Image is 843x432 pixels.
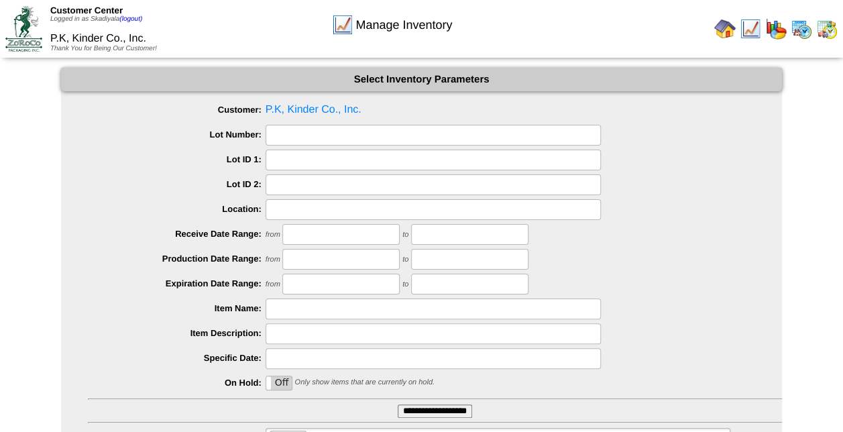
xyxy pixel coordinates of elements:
[88,303,266,313] label: Item Name:
[50,15,142,23] span: Logged in as Skadiyala
[266,376,292,390] label: Off
[266,256,280,264] span: from
[88,154,266,164] label: Lot ID 1:
[266,280,280,288] span: from
[765,18,787,40] img: graph.gif
[88,129,266,140] label: Lot Number:
[50,45,157,52] span: Thank You for Being Our Customer!
[332,14,353,36] img: line_graph.gif
[791,18,812,40] img: calendarprod.gif
[740,18,761,40] img: line_graph.gif
[402,280,408,288] span: to
[88,254,266,264] label: Production Date Range:
[816,18,838,40] img: calendarinout.gif
[266,231,280,239] span: from
[294,378,434,386] span: Only show items that are currently on hold.
[88,278,266,288] label: Expiration Date Range:
[402,256,408,264] span: to
[88,100,782,120] span: P.K, Kinder Co., Inc.
[88,105,266,115] label: Customer:
[88,229,266,239] label: Receive Date Range:
[714,18,736,40] img: home.gif
[88,328,266,338] label: Item Description:
[88,204,266,214] label: Location:
[50,5,123,15] span: Customer Center
[88,179,266,189] label: Lot ID 2:
[61,68,782,91] div: Select Inventory Parameters
[88,378,266,388] label: On Hold:
[88,353,266,363] label: Specific Date:
[5,6,42,51] img: ZoRoCo_Logo(Green%26Foil)%20jpg.webp
[266,376,292,390] div: OnOff
[50,33,146,44] span: P.K, Kinder Co., Inc.
[355,18,452,32] span: Manage Inventory
[119,15,142,23] a: (logout)
[402,231,408,239] span: to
